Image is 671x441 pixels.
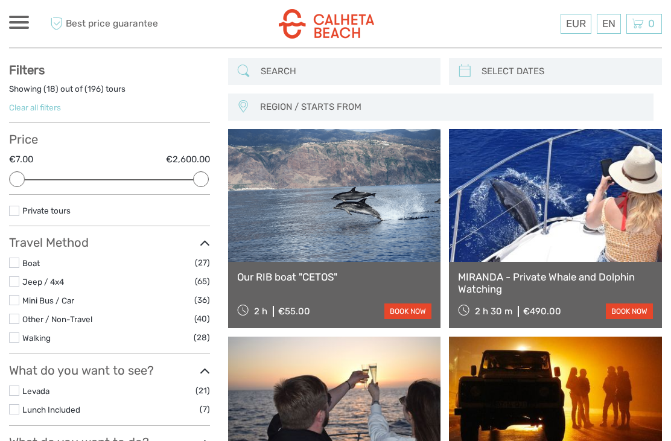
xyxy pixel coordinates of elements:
[278,306,310,317] div: €55.00
[46,83,56,95] label: 18
[606,303,653,319] a: book now
[22,386,49,396] a: Levada
[254,306,267,317] span: 2 h
[9,153,33,166] label: €7.00
[194,312,210,326] span: (40)
[256,61,435,82] input: SEARCH
[200,402,210,416] span: (7)
[9,63,45,77] strong: Filters
[22,258,40,268] a: Boat
[196,384,210,398] span: (21)
[9,132,210,147] h3: Price
[9,235,210,250] h3: Travel Method
[255,97,647,117] button: REGION / STARTS FROM
[22,405,80,414] a: Lunch Included
[22,296,74,305] a: Mini Bus / Car
[646,17,657,30] span: 0
[195,256,210,270] span: (27)
[22,206,71,215] a: Private tours
[475,306,512,317] span: 2 h 30 m
[22,314,92,324] a: Other / Non-Travel
[279,9,374,39] img: 3283-3bafb1e0-d569-4aa5-be6e-c19ca52e1a4a_logo_small.png
[9,103,61,112] a: Clear all filters
[166,153,210,166] label: €2,600.00
[9,83,210,102] div: Showing ( ) out of ( ) tours
[237,271,432,283] a: Our RIB boat "CETOS"
[9,363,210,378] h3: What do you want to see?
[384,303,431,319] a: book now
[523,306,561,317] div: €490.00
[87,83,101,95] label: 196
[458,271,653,296] a: MIRANDA - Private Whale and Dolphin Watching
[194,331,210,344] span: (28)
[194,293,210,307] span: (36)
[566,17,586,30] span: EUR
[22,333,51,343] a: Walking
[195,274,210,288] span: (65)
[22,277,64,287] a: Jeep / 4x4
[597,14,621,34] div: EN
[477,61,656,82] input: SELECT DATES
[47,14,173,34] span: Best price guarantee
